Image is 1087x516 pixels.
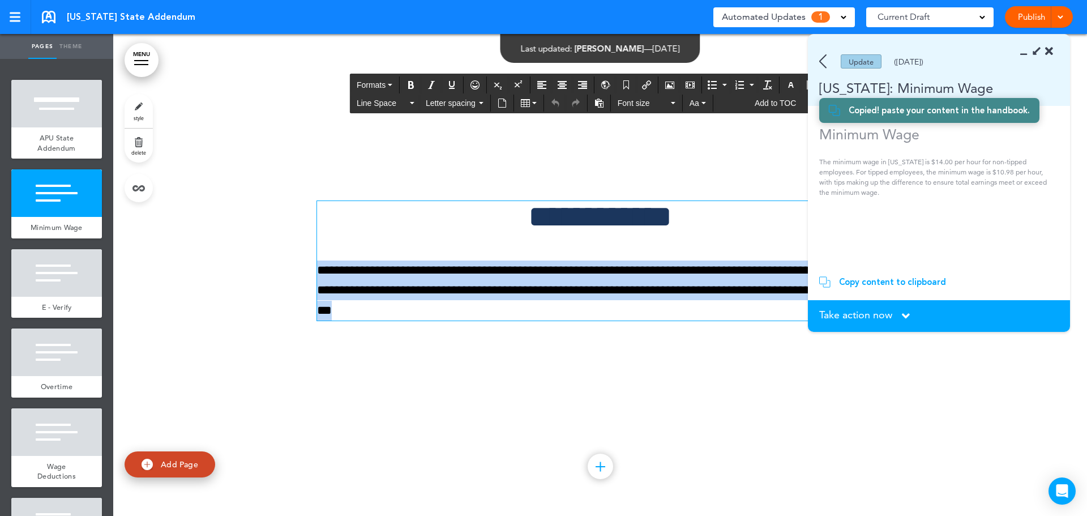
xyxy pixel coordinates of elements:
[1049,477,1076,505] div: Open Intercom Messenger
[819,276,831,288] img: copy.svg
[125,451,215,478] a: Add Page
[521,44,680,53] div: —
[11,297,102,318] a: E - Verify
[42,302,72,312] span: E - Verify
[131,149,146,156] span: delete
[509,76,528,93] div: Superscript
[125,129,153,163] a: delete
[841,54,881,69] div: Update
[758,76,777,93] div: Clear formatting
[11,456,102,487] a: Wage Deductions
[401,76,421,93] div: Bold
[596,76,615,93] div: Insert/Edit global anchor link
[660,76,679,93] div: Airmason image
[493,95,512,112] div: Insert document
[617,76,636,93] div: Anchor
[819,54,827,69] img: back.svg
[894,58,923,66] div: ([DATE])
[819,157,1051,198] p: The minimum wage in [US_STATE] is $14.00 per hour for non-tipped employees. For tipped employees,...
[11,376,102,398] a: Overtime
[134,114,144,121] span: style
[573,76,592,93] div: Align right
[849,105,1030,116] div: Copied! paste your content in the handbook.
[37,462,76,481] span: Wage Deductions
[546,95,565,112] div: Undo
[41,382,72,391] span: Overtime
[722,9,806,25] span: Automated Updates
[819,126,1051,143] h1: Minimum Wage
[575,43,644,54] span: [PERSON_NAME]
[532,76,551,93] div: Align left
[442,76,461,93] div: Underline
[681,76,700,93] div: Insert/edit media
[357,80,386,89] span: Formats
[704,76,730,93] div: Bullet list
[878,9,930,25] span: Current Draft
[690,99,699,108] span: Aa
[489,76,508,93] div: Subscript
[839,276,946,288] div: Copy content to clipboard
[357,97,408,109] span: Line Space
[57,34,85,59] a: Theme
[811,11,830,23] span: 1
[37,133,75,153] span: APU State Addendum
[618,97,669,109] span: Font size
[516,95,542,112] div: Table
[589,95,609,112] div: Paste as text
[755,99,796,108] span: Add to TOC
[808,79,1037,97] div: [US_STATE]: Minimum Wage
[142,459,153,470] img: add.svg
[829,105,840,116] img: copy.svg
[28,34,57,59] a: Pages
[426,97,477,109] span: Letter spacing
[125,43,159,77] a: MENU
[637,76,656,93] div: Insert/edit airmason link
[31,223,83,232] span: Minimum Wage
[566,95,585,112] div: Redo
[11,217,102,238] a: Minimum Wage
[161,459,198,470] span: Add Page
[67,11,195,23] span: [US_STATE] State Addendum
[521,43,572,54] span: Last updated:
[1013,6,1049,28] a: Publish
[731,76,757,93] div: Numbered list
[422,76,441,93] div: Italic
[553,76,572,93] div: Align center
[653,43,680,54] span: [DATE]
[125,94,153,128] a: style
[11,127,102,159] a: APU State Addendum
[819,310,892,320] span: Take action now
